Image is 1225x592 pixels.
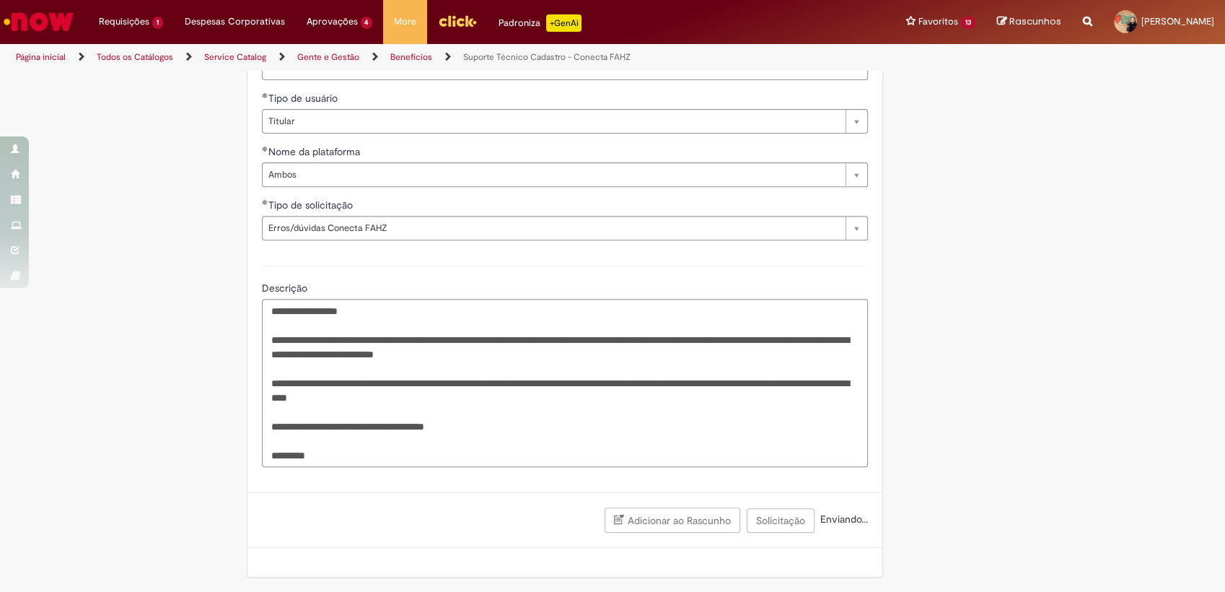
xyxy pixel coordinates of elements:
[918,14,958,29] span: Favoritos
[152,17,163,29] span: 1
[817,513,868,526] span: Enviando...
[390,51,432,63] a: Benefícios
[297,51,359,63] a: Gente e Gestão
[262,92,268,98] span: Obrigatório Preenchido
[268,92,341,105] span: Tipo de usuário
[1009,14,1061,28] span: Rascunhos
[262,282,310,295] span: Descrição
[997,15,1061,29] a: Rascunhos
[499,14,581,32] div: Padroniza
[11,44,806,71] ul: Trilhas de página
[268,110,838,133] span: Titular
[268,163,838,186] span: Ambos
[262,146,268,152] span: Obrigatório Preenchido
[1,7,76,36] img: ServiceNow
[463,51,631,63] a: Suporte Técnico Cadastro - Conecta FAHZ
[1141,15,1214,27] span: [PERSON_NAME]
[394,14,416,29] span: More
[961,17,975,29] span: 13
[546,14,581,32] p: +GenAi
[262,199,268,205] span: Obrigatório Preenchido
[361,17,373,29] span: 4
[99,14,149,29] span: Requisições
[16,51,66,63] a: Página inicial
[268,145,363,158] span: Nome da plataforma
[268,217,838,240] span: Erros/dúvidas Conecta FAHZ
[262,299,868,468] textarea: Descrição
[97,51,173,63] a: Todos os Catálogos
[268,199,356,212] span: Tipo de solicitação
[185,14,285,29] span: Despesas Corporativas
[438,10,477,32] img: click_logo_yellow_360x200.png
[204,51,266,63] a: Service Catalog
[307,14,358,29] span: Aprovações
